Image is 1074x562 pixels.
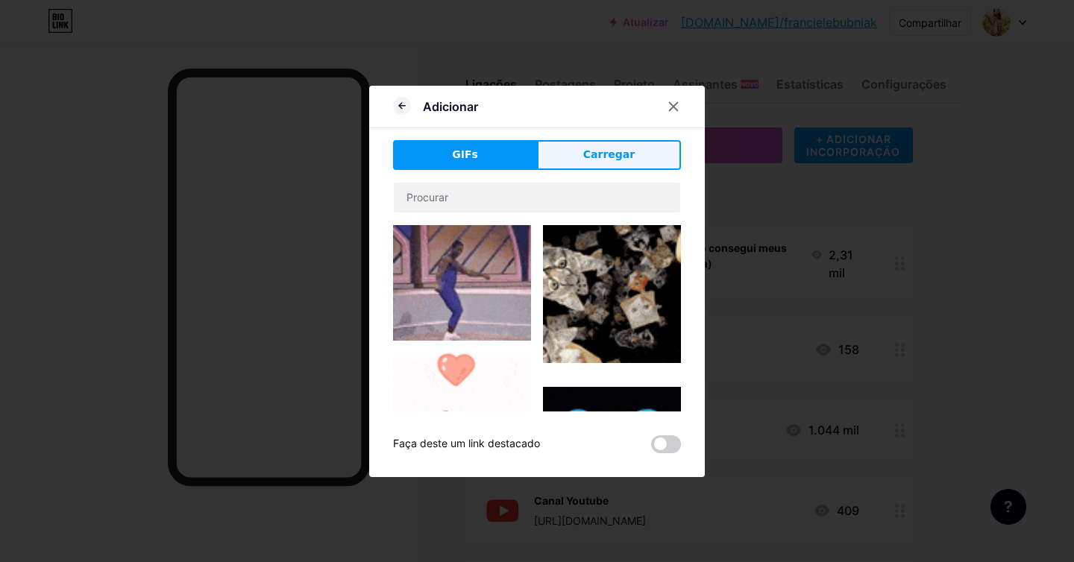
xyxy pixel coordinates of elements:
font: GIFs [452,148,478,160]
img: Gihpy [543,353,681,463]
input: Procurar [394,183,680,212]
font: Carregar [583,148,635,160]
font: Adicionar [423,99,478,114]
img: Gihpy [393,225,531,341]
font: Faça deste um link destacado [393,437,540,449]
button: Carregar [537,140,681,170]
img: Gihpy [393,353,531,490]
button: GIFs [393,140,537,170]
img: Gihpy [543,225,681,341]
